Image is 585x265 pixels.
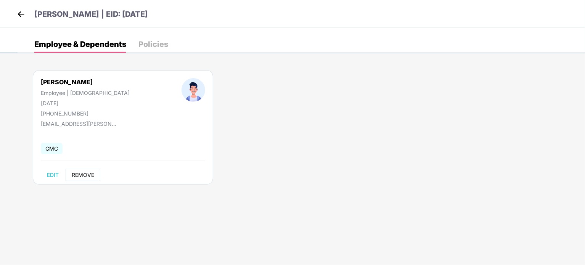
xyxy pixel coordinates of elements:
button: REMOVE [66,169,100,181]
span: REMOVE [72,172,94,178]
img: back [15,8,27,20]
img: profileImage [182,78,205,102]
div: Employee & Dependents [34,40,126,48]
p: [PERSON_NAME] | EID: [DATE] [34,8,148,20]
div: [DATE] [41,100,130,106]
div: [PHONE_NUMBER] [41,110,130,117]
div: [EMAIL_ADDRESS][PERSON_NAME][DOMAIN_NAME] [41,120,117,127]
span: GMC [41,143,63,154]
span: EDIT [47,172,59,178]
div: Policies [138,40,168,48]
div: [PERSON_NAME] [41,78,130,86]
button: EDIT [41,169,65,181]
div: Employee | [DEMOGRAPHIC_DATA] [41,90,130,96]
